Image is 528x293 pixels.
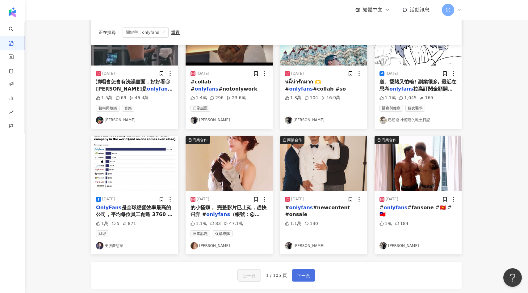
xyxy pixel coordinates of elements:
span: 日常話題 [191,105,210,112]
span: #newcontent #onsale [285,205,350,217]
div: 1.5萬 [96,95,112,101]
span: 日常話題 [191,230,210,237]
img: post-image [375,136,462,191]
span: 拉高訂閱金額開大尺(希望 [379,86,453,99]
mark: onlyfans [289,205,313,210]
button: 下一頁 [292,269,315,282]
div: 1.3萬 [285,95,301,101]
mark: onlyfans [389,86,413,92]
div: [DATE] [197,197,209,202]
a: KOL Avatar[PERSON_NAME] [285,242,362,249]
img: KOL Avatar [96,117,103,124]
div: [DATE] [291,71,304,76]
div: [DATE] [291,197,304,202]
div: 5 [111,221,119,227]
span: 藝術與娛樂 [96,105,119,112]
span: 促購導購 [213,230,233,237]
div: 165 [420,95,433,101]
img: post-image [280,136,367,191]
div: 23.6萬 [227,95,246,101]
div: 1萬 [96,221,108,227]
span: # [379,205,383,210]
a: KOL Avatar美股夢想家 [96,242,173,249]
span: #fansone #🇻🇳 #🇹🇼 [379,205,452,217]
div: 商業合作 [287,137,302,143]
div: 16.9萬 [321,95,340,101]
span: 正在搜尋 ： [98,30,120,35]
div: 1.1萬 [191,221,207,227]
div: 1萬 [379,221,392,227]
div: 1,045 [399,95,417,101]
span: 是全球經營效率最高的公司，平均每位員工創造 3760 萬美元營收，是輝達的10 倍以上 [96,205,173,224]
mark: onlyfans [206,211,230,217]
div: 83 [210,221,221,227]
div: 296 [210,95,224,101]
button: 商業合作 [375,136,462,191]
div: 商業合作 [382,137,396,143]
a: KOL Avatar巴逆逆-小廢廢的吃土日記 [379,117,457,124]
div: [DATE] [102,71,115,76]
img: post-image [91,136,178,191]
div: 47.1萬 [224,221,243,227]
div: 46.4萬 [129,95,149,101]
div: [DATE] [386,71,398,76]
img: post-image [186,136,273,191]
div: 184 [395,221,409,227]
span: 財經 [96,230,108,237]
img: KOL Avatar [379,242,387,249]
span: # [285,205,289,210]
span: 醫療與健康 [379,105,403,112]
mark: onlyfans [383,205,407,210]
a: KOL Avatar[PERSON_NAME] [96,117,173,124]
mark: onlyfans [147,86,173,92]
img: KOL Avatar [191,117,198,124]
img: KOL Avatar [285,117,292,124]
span: #collab #so [313,86,346,92]
span: 道。愛賭又怕輸! 副業很多, 最近在思考 [379,79,456,91]
span: 試 [446,6,450,13]
button: 商業合作 [186,136,273,191]
mark: onlyfans [289,86,313,92]
span: 1 / 105 頁 [266,273,287,278]
a: KOL Avatar[PERSON_NAME] [285,117,362,124]
div: [DATE] [197,71,209,76]
span: 音樂 [122,105,134,112]
div: 130 [304,221,318,227]
span: 的小怪癖， 完整影片已上架，趕快飛奔 # [191,205,266,217]
div: 104 [304,95,318,101]
span: 關鍵字：onlyfans [123,27,169,38]
span: 下一頁 [297,272,310,279]
iframe: Help Scout Beacon - Open [503,268,522,287]
img: KOL Avatar [96,242,103,249]
div: 商業合作 [193,137,207,143]
img: KOL Avatar [285,242,292,249]
span: #notonlywork [218,86,257,92]
span: rise [9,106,14,120]
a: KOL Avatar[PERSON_NAME] [191,117,268,124]
span: นนี้น่ารักมาก 🫶 # [285,79,321,91]
img: KOL Avatar [379,117,387,124]
span: #collab # [191,79,211,91]
img: KOL Avatar [191,242,198,249]
div: 1.1萬 [379,95,396,101]
div: 871 [123,221,136,227]
div: [DATE] [386,197,398,202]
span: 繁體中文 [363,6,383,13]
div: [DATE] [102,197,115,202]
div: 1.1萬 [285,221,301,227]
mark: OnlyFans [96,205,122,210]
img: logo icon [7,7,17,17]
a: search [9,22,21,46]
div: 1.4萬 [191,95,207,101]
a: KOL Avatar[PERSON_NAME] [191,242,268,249]
span: 演唱會怎會有洗澡畫面，好好看😍 [PERSON_NAME]是 [96,79,170,91]
button: 商業合作 [280,136,367,191]
span: 活動訊息 [410,7,430,13]
a: KOL Avatar[PERSON_NAME] [379,242,457,249]
mark: onlyfans [195,86,218,92]
div: 69 [115,95,126,101]
span: 婦女醫學 [405,105,425,112]
button: 上一頁 [237,269,261,282]
div: 重置 [171,30,180,35]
